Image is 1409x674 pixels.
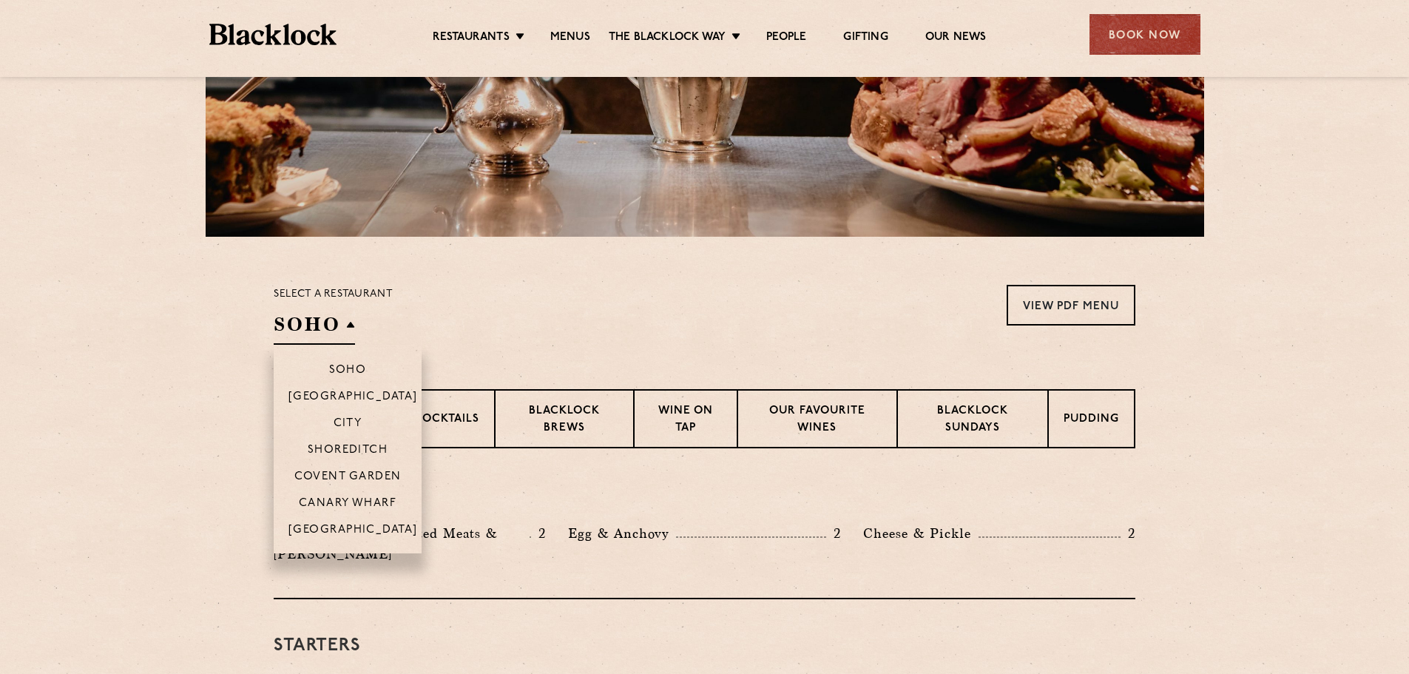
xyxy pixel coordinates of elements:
[609,30,726,47] a: The Blacklock Way
[913,403,1033,438] p: Blacklock Sundays
[288,391,418,405] p: [GEOGRAPHIC_DATA]
[334,417,362,432] p: City
[925,30,987,47] a: Our News
[649,403,722,438] p: Wine on Tap
[510,403,618,438] p: Blacklock Brews
[433,30,510,47] a: Restaurants
[274,285,393,304] p: Select a restaurant
[843,30,888,47] a: Gifting
[329,364,367,379] p: Soho
[826,524,841,543] p: 2
[1089,14,1200,55] div: Book Now
[1007,285,1135,326] a: View PDF Menu
[274,485,1135,505] h3: Pre Chop Bites
[550,30,590,47] a: Menus
[1121,524,1135,543] p: 2
[274,311,355,345] h2: SOHO
[863,523,979,544] p: Cheese & Pickle
[1064,411,1119,430] p: Pudding
[413,411,479,430] p: Cocktails
[274,636,1135,656] h3: Starters
[308,444,388,459] p: Shoreditch
[299,497,396,512] p: Canary Wharf
[288,524,418,539] p: [GEOGRAPHIC_DATA]
[294,471,402,485] p: Covent Garden
[766,30,806,47] a: People
[568,523,676,544] p: Egg & Anchovy
[531,524,546,543] p: 2
[753,403,881,438] p: Our favourite wines
[209,24,337,45] img: BL_Textured_Logo-footer-cropped.svg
